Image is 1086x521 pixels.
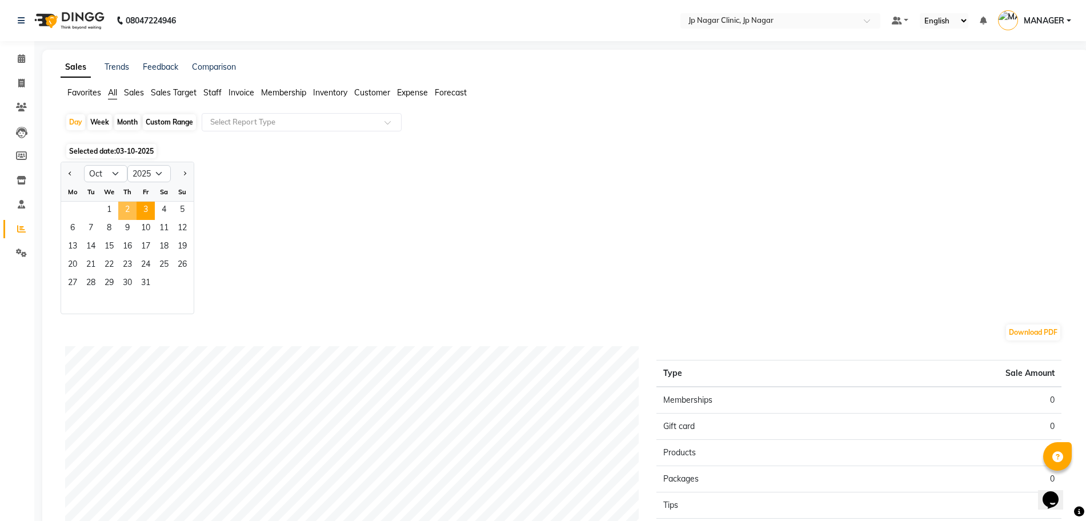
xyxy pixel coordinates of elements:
span: 30 [118,275,137,293]
div: Tuesday, October 14, 2025 [82,238,100,257]
div: Thursday, October 23, 2025 [118,257,137,275]
div: Thursday, October 9, 2025 [118,220,137,238]
span: 17 [137,238,155,257]
div: Sa [155,183,173,201]
div: We [100,183,118,201]
span: 15 [100,238,118,257]
span: 25 [155,257,173,275]
span: 6 [63,220,82,238]
a: Sales [61,57,91,78]
div: Wednesday, October 29, 2025 [100,275,118,293]
span: 23 [118,257,137,275]
div: Sunday, October 26, 2025 [173,257,191,275]
span: Staff [203,87,222,98]
span: Forecast [435,87,467,98]
img: MANAGER [998,10,1018,30]
div: Sunday, October 5, 2025 [173,202,191,220]
span: 03-10-2025 [116,147,154,155]
div: Sunday, October 19, 2025 [173,238,191,257]
span: 10 [137,220,155,238]
div: Thursday, October 30, 2025 [118,275,137,293]
span: 18 [155,238,173,257]
td: 0 [859,440,1061,466]
td: 0 [859,414,1061,440]
span: 22 [100,257,118,275]
span: 5 [173,202,191,220]
a: Comparison [192,62,236,72]
div: Tuesday, October 21, 2025 [82,257,100,275]
span: 31 [137,275,155,293]
span: 13 [63,238,82,257]
div: Wednesday, October 1, 2025 [100,202,118,220]
div: Thursday, October 2, 2025 [118,202,137,220]
span: 19 [173,238,191,257]
div: Monday, October 13, 2025 [63,238,82,257]
div: Friday, October 24, 2025 [137,257,155,275]
img: logo [29,5,107,37]
div: Th [118,183,137,201]
div: Friday, October 3, 2025 [137,202,155,220]
td: 0 [859,387,1061,414]
span: Favorites [67,87,101,98]
span: 26 [173,257,191,275]
span: 14 [82,238,100,257]
td: 0 [859,492,1061,519]
span: 2 [118,202,137,220]
span: Expense [397,87,428,98]
span: 27 [63,275,82,293]
div: Day [66,114,85,130]
div: Custom Range [143,114,196,130]
div: Monday, October 6, 2025 [63,220,82,238]
div: Thursday, October 16, 2025 [118,238,137,257]
div: Tuesday, October 28, 2025 [82,275,100,293]
button: Download PDF [1006,324,1060,340]
div: Wednesday, October 8, 2025 [100,220,118,238]
div: Month [114,114,141,130]
button: Next month [180,165,189,183]
span: Sales Target [151,87,197,98]
td: Packages [656,466,859,492]
span: Invoice [229,87,254,98]
div: Saturday, October 4, 2025 [155,202,173,220]
span: Sales [124,87,144,98]
span: All [108,87,117,98]
div: Sunday, October 12, 2025 [173,220,191,238]
td: 0 [859,466,1061,492]
th: Sale Amount [859,360,1061,387]
span: Inventory [313,87,347,98]
div: Wednesday, October 22, 2025 [100,257,118,275]
span: 20 [63,257,82,275]
select: Select month [84,165,127,182]
div: Monday, October 27, 2025 [63,275,82,293]
div: Saturday, October 11, 2025 [155,220,173,238]
div: Friday, October 31, 2025 [137,275,155,293]
td: Gift card [656,414,859,440]
a: Trends [105,62,129,72]
span: 28 [82,275,100,293]
span: 11 [155,220,173,238]
div: Fr [137,183,155,201]
div: Tu [82,183,100,201]
span: 3 [137,202,155,220]
a: Feedback [143,62,178,72]
span: 16 [118,238,137,257]
div: Wednesday, October 15, 2025 [100,238,118,257]
button: Previous month [66,165,75,183]
div: Mo [63,183,82,201]
div: Saturday, October 25, 2025 [155,257,173,275]
span: 12 [173,220,191,238]
div: Saturday, October 18, 2025 [155,238,173,257]
span: 29 [100,275,118,293]
span: Selected date: [66,144,157,158]
span: Customer [354,87,390,98]
span: 24 [137,257,155,275]
span: 9 [118,220,137,238]
td: Tips [656,492,859,519]
b: 08047224946 [126,5,176,37]
td: Products [656,440,859,466]
div: Friday, October 10, 2025 [137,220,155,238]
span: 1 [100,202,118,220]
span: 4 [155,202,173,220]
div: Monday, October 20, 2025 [63,257,82,275]
th: Type [656,360,859,387]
